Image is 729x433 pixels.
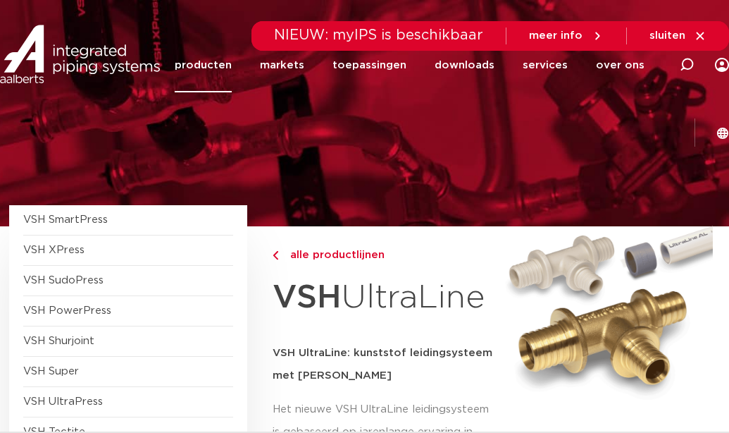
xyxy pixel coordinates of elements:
a: VSH XPress [23,245,85,255]
a: VSH PowerPress [23,305,111,316]
h1: UltraLine [273,271,492,325]
span: NIEUW: myIPS is beschikbaar [274,28,483,42]
nav: Menu [175,38,644,92]
strong: VSH [273,281,342,314]
a: VSH Super [23,366,79,377]
span: meer info [529,30,582,41]
div: my IPS [715,49,729,80]
a: producten [175,38,232,92]
a: VSH UltraPress [23,396,103,407]
span: alle productlijnen [282,250,385,260]
a: sluiten [649,30,706,42]
a: VSH SudoPress [23,275,104,286]
span: sluiten [649,30,685,41]
a: VSH Shurjoint [23,336,94,346]
a: alle productlijnen [273,247,492,264]
a: downloads [435,38,494,92]
a: services [523,38,568,92]
a: meer info [529,30,604,42]
a: over ons [596,38,644,92]
a: markets [260,38,304,92]
img: chevron-right.svg [273,251,278,260]
a: toepassingen [332,38,406,92]
h5: VSH UltraLine: kunststof leidingsysteem met [PERSON_NAME] [273,342,492,387]
a: VSH SmartPress [23,214,108,225]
